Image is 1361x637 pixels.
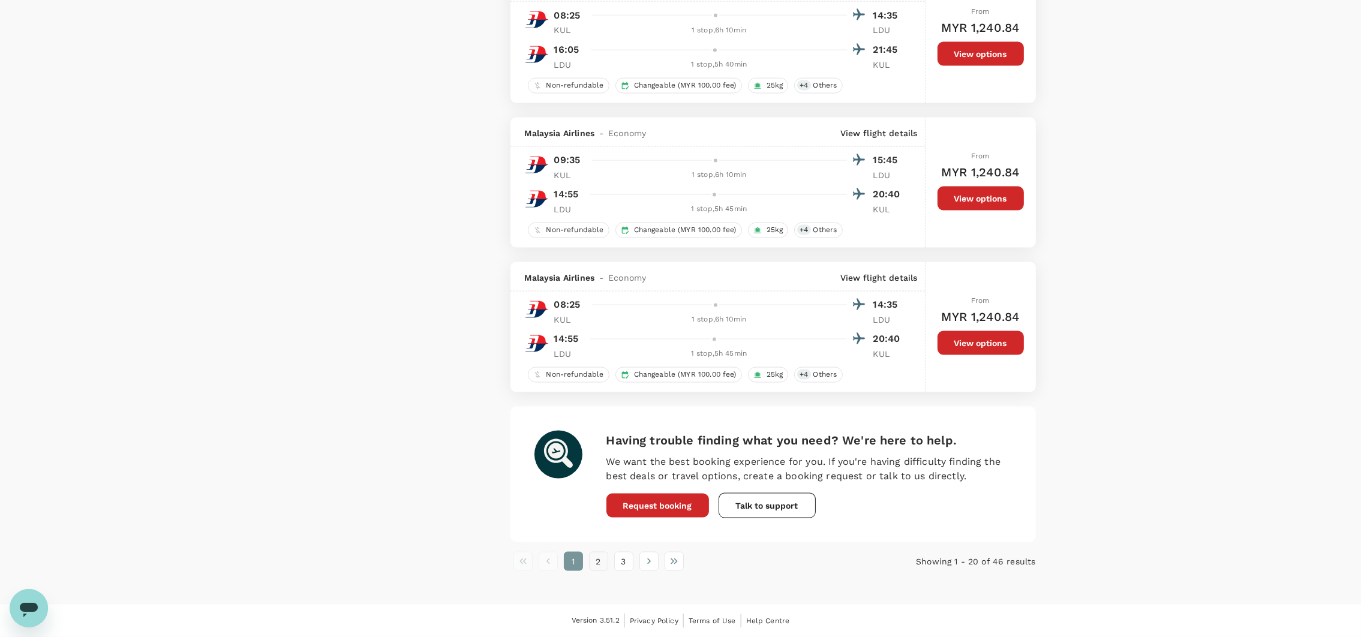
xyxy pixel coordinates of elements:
[873,298,903,312] p: 14:35
[971,296,990,305] span: From
[525,272,595,284] span: Malaysia Airlines
[873,187,903,202] p: 20:40
[525,187,549,211] img: MH
[554,24,584,36] p: KUL
[606,494,709,518] button: Request booking
[689,614,736,627] a: Terms of Use
[746,614,790,627] a: Help Centre
[873,153,903,167] p: 15:45
[748,223,789,238] div: 25kg
[10,589,48,627] iframe: Button to launch messaging window
[564,552,583,571] button: page 1
[938,187,1024,211] button: View options
[525,127,595,139] span: Malaysia Airlines
[554,332,579,346] p: 14:55
[615,78,742,94] div: Changeable (MYR 100.00 fee)
[589,552,608,571] button: Go to page 2
[942,307,1020,326] h6: MYR 1,240.84
[794,78,842,94] div: +4Others
[554,8,581,23] p: 08:25
[591,203,847,215] div: 1 stop , 5h 45min
[554,203,584,215] p: LDU
[510,552,861,571] nav: pagination navigation
[719,493,816,518] button: Talk to support
[762,225,788,235] span: 25kg
[554,59,584,71] p: LDU
[528,223,609,238] div: Non-refundable
[873,8,903,23] p: 14:35
[614,552,633,571] button: Go to page 3
[971,7,990,16] span: From
[639,552,659,571] button: Go to next page
[528,367,609,383] div: Non-refundable
[809,369,842,380] span: Others
[542,80,609,91] span: Non-refundable
[594,272,608,284] span: -
[554,348,584,360] p: LDU
[762,80,788,91] span: 25kg
[615,367,742,383] div: Changeable (MYR 100.00 fee)
[615,223,742,238] div: Changeable (MYR 100.00 fee)
[606,431,1012,450] h6: Having trouble finding what you need? We're here to help.
[591,348,847,360] div: 1 stop , 5h 45min
[554,187,579,202] p: 14:55
[748,78,789,94] div: 25kg
[873,43,903,57] p: 21:45
[689,617,736,625] span: Terms of Use
[542,225,609,235] span: Non-refundable
[629,369,741,380] span: Changeable (MYR 100.00 fee)
[572,615,620,627] span: Version 3.51.2
[797,225,810,235] span: + 4
[630,617,678,625] span: Privacy Policy
[630,614,678,627] a: Privacy Policy
[542,369,609,380] span: Non-refundable
[554,169,584,181] p: KUL
[794,367,842,383] div: +4Others
[591,169,847,181] div: 1 stop , 6h 10min
[938,42,1024,66] button: View options
[629,225,741,235] span: Changeable (MYR 100.00 fee)
[554,153,581,167] p: 09:35
[554,43,579,57] p: 16:05
[873,314,903,326] p: LDU
[608,127,646,139] span: Economy
[665,552,684,571] button: Go to last page
[873,348,903,360] p: KUL
[591,314,847,326] div: 1 stop , 6h 10min
[525,298,549,321] img: MH
[525,332,549,356] img: MH
[873,332,903,346] p: 20:40
[554,314,584,326] p: KUL
[594,127,608,139] span: -
[608,272,646,284] span: Economy
[873,203,903,215] p: KUL
[942,18,1020,37] h6: MYR 1,240.84
[809,80,842,91] span: Others
[525,8,549,32] img: MH
[809,225,842,235] span: Others
[840,272,918,284] p: View flight details
[873,59,903,71] p: KUL
[938,331,1024,355] button: View options
[762,369,788,380] span: 25kg
[606,455,1012,483] p: We want the best booking experience for you. If you're having difficulty finding the best deals o...
[554,298,581,312] p: 08:25
[971,152,990,160] span: From
[591,59,847,71] div: 1 stop , 5h 40min
[873,24,903,36] p: LDU
[746,617,790,625] span: Help Centre
[860,555,1035,567] p: Showing 1 - 20 of 46 results
[525,43,549,67] img: MH
[797,80,810,91] span: + 4
[591,25,847,37] div: 1 stop , 6h 10min
[840,127,918,139] p: View flight details
[629,80,741,91] span: Changeable (MYR 100.00 fee)
[525,153,549,177] img: MH
[797,369,810,380] span: + 4
[748,367,789,383] div: 25kg
[873,169,903,181] p: LDU
[794,223,842,238] div: +4Others
[528,78,609,94] div: Non-refundable
[942,163,1020,182] h6: MYR 1,240.84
